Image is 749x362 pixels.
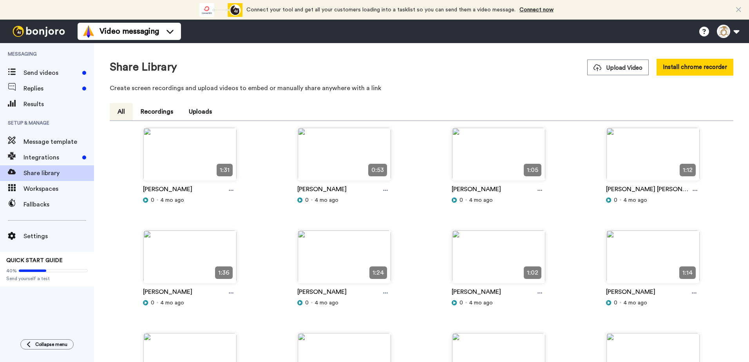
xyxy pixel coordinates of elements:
a: Connect now [519,7,554,13]
img: 057c44a3-fafb-4977-b246-7a5828f63985.jpg [143,230,237,290]
h1: Share Library [110,61,177,73]
button: Collapse menu [20,339,74,349]
div: animation [199,3,242,17]
img: 1e0e433b-fee0-4a1e-9d41-88a02bb1fe16.jpg [606,230,700,290]
button: Upload Video [587,60,649,75]
div: 4 mo ago [143,196,237,204]
span: 0 [151,299,154,307]
img: 266d4fd3-e90a-4b7f-97a0-05c8ced26429.jpg [298,128,391,187]
button: Install chrome recorder [657,59,733,76]
p: Create screen recordings and upload videos to embed or manually share anywhere with a link [110,83,733,93]
img: vm-color.svg [82,25,95,38]
span: Fallbacks [24,200,94,209]
span: 0 [614,299,617,307]
button: Uploads [181,103,220,120]
a: [PERSON_NAME] [297,287,347,299]
span: 0:53 [368,164,387,176]
a: [PERSON_NAME] [606,287,655,299]
span: Video messaging [100,26,159,37]
img: a9d896b2-dab5-4e45-9c36-da0385e5f4e0.jpg [143,128,237,187]
span: 0 [305,196,309,204]
span: 1:14 [679,266,696,279]
span: Replies [24,84,79,93]
a: [PERSON_NAME] [452,287,501,299]
span: 1:31 [217,164,233,176]
button: All [110,103,133,120]
span: 1:24 [369,266,387,279]
span: Collapse menu [35,341,67,348]
button: Recordings [133,103,181,120]
span: Settings [24,232,94,241]
span: Send videos [24,68,79,78]
span: 0 [460,299,463,307]
span: 0 [614,196,617,204]
span: Results [24,100,94,109]
span: 40% [6,268,17,274]
span: 0 [151,196,154,204]
a: [PERSON_NAME] [143,185,192,196]
span: Message template [24,137,94,147]
div: 4 mo ago [452,196,546,204]
div: 4 mo ago [452,299,546,307]
span: 0 [460,196,463,204]
div: 4 mo ago [297,299,391,307]
span: Workspaces [24,184,94,194]
span: 1:36 [215,266,233,279]
span: Integrations [24,153,79,162]
a: [PERSON_NAME] [143,287,192,299]
div: 4 mo ago [297,196,391,204]
div: 4 mo ago [606,299,700,307]
img: 3f875eaf-738e-41c4-ad56-cae756fe6cdf.jpg [452,128,545,187]
img: bf7fc347-eae0-43b9-8b41-f29dff625f9e.jpg [298,230,391,290]
img: 442e389c-53e5-4905-9423-f4bd3a8815cc.jpg [452,230,545,290]
span: Upload Video [593,64,642,72]
a: [PERSON_NAME] [297,185,347,196]
span: Send yourself a test [6,275,88,282]
span: 1:02 [524,266,541,279]
a: [PERSON_NAME] [PERSON_NAME] [606,185,690,196]
div: 4 mo ago [143,299,237,307]
span: 1:05 [524,164,541,176]
div: 4 mo ago [606,196,700,204]
img: bj-logo-header-white.svg [9,26,68,37]
span: 0 [305,299,309,307]
a: [PERSON_NAME] [452,185,501,196]
span: QUICK START GUIDE [6,258,63,263]
span: Share library [24,168,94,178]
span: 1:12 [680,164,696,176]
img: 1d48600b-741c-4c0a-9741-819bfc296564.jpg [606,128,700,187]
span: Connect your tool and get all your customers loading into a tasklist so you can send them a video... [246,7,516,13]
